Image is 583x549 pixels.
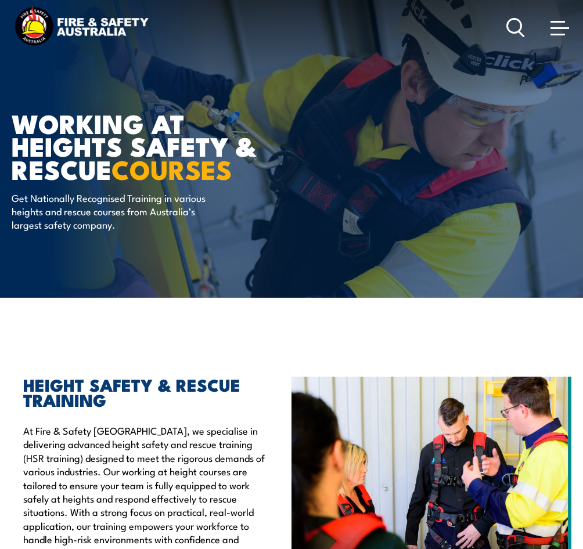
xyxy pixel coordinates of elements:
strong: COURSES [111,149,232,189]
p: Get Nationally Recognised Training in various heights and rescue courses from Australia’s largest... [12,191,224,232]
h1: WORKING AT HEIGHTS SAFETY & RESCUE [12,111,298,179]
h2: HEIGHT SAFETY & RESCUE TRAINING [23,377,274,407]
